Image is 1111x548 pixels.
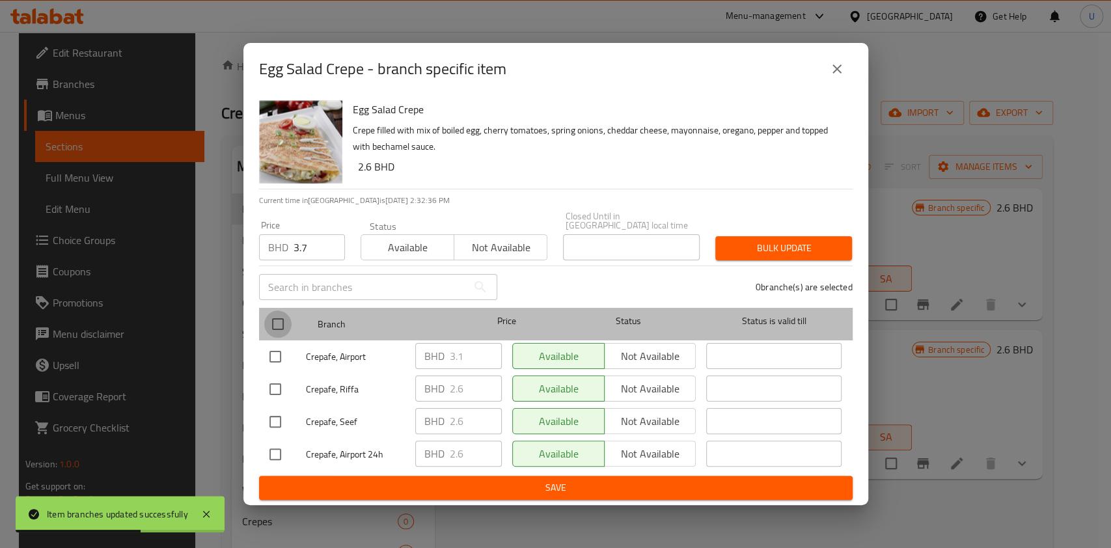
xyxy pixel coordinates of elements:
[358,158,842,176] h6: 2.6 BHD
[353,122,842,155] p: Crepe filled with mix of boiled egg, cherry tomatoes, spring onions, cheddar cheese, mayonnaise, ...
[706,313,842,329] span: Status is valid till
[424,381,445,396] p: BHD
[715,236,852,260] button: Bulk update
[459,238,542,257] span: Not available
[450,343,502,369] input: Please enter price
[294,234,345,260] input: Please enter price
[259,59,506,79] h2: Egg Salad Crepe - branch specific item
[259,100,342,184] img: Egg Salad Crepe
[306,381,405,398] span: Crepafe, Riffa
[756,281,853,294] p: 0 branche(s) are selected
[450,408,502,434] input: Please enter price
[353,100,842,118] h6: Egg Salad Crepe
[47,507,188,521] div: Item branches updated successfully
[726,240,842,256] span: Bulk update
[268,240,288,255] p: BHD
[424,348,445,364] p: BHD
[259,274,467,300] input: Search in branches
[450,376,502,402] input: Please enter price
[306,414,405,430] span: Crepafe, Seef
[318,316,453,333] span: Branch
[259,476,853,500] button: Save
[259,195,853,206] p: Current time in [GEOGRAPHIC_DATA] is [DATE] 2:32:36 PM
[424,413,445,429] p: BHD
[361,234,454,260] button: Available
[424,446,445,461] p: BHD
[366,238,449,257] span: Available
[306,446,405,463] span: Crepafe, Airport 24h
[454,234,547,260] button: Not available
[269,480,842,496] span: Save
[463,313,550,329] span: Price
[560,313,696,329] span: Status
[821,53,853,85] button: close
[306,349,405,365] span: Crepafe, Airport
[450,441,502,467] input: Please enter price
